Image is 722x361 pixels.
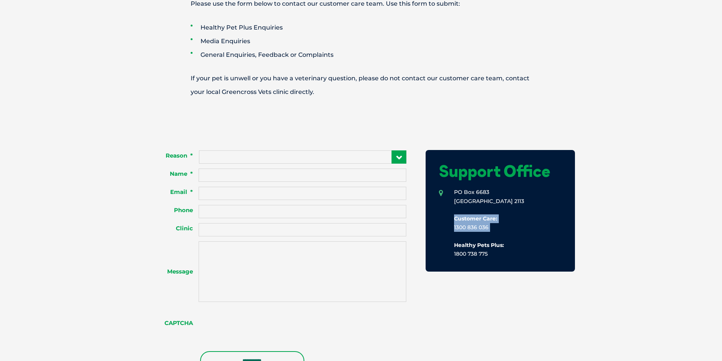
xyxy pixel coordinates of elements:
p: If your pet is unwell or you have a veterinary question, please do not contact our customer care ... [164,72,558,99]
li: Healthy Pet Plus Enquiries [191,21,558,34]
b: Healthy Pets Plus: [454,242,504,248]
h1: Support Office [439,163,562,179]
li: PO Box 6683 [GEOGRAPHIC_DATA] 2113 1300 836 036 1800 738 775 [439,188,562,258]
label: Message [147,268,199,275]
label: Phone [147,206,199,214]
label: Reason [147,152,199,159]
label: CAPTCHA [147,319,199,327]
b: Customer Care: [454,215,497,222]
label: Name [147,170,199,178]
iframe: reCAPTCHA [199,309,314,339]
label: Clinic [147,225,199,232]
label: Email [147,188,199,196]
li: General Enquiries, Feedback or Complaints [191,48,558,62]
li: Media Enquiries [191,34,558,48]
